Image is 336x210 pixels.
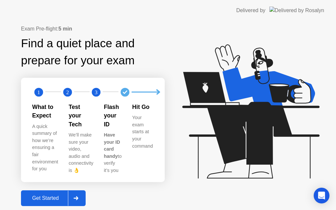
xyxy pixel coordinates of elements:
text: 1 [37,89,40,95]
div: What to Expect [32,103,58,120]
div: Your exam starts at your command [132,114,153,150]
b: 5 min [58,26,72,31]
div: Delivered by [236,7,265,14]
div: Hit Go [132,103,153,111]
div: Flash your ID [104,103,121,129]
div: Test your Tech [69,103,93,129]
b: Have your ID card handy [104,132,120,159]
img: Delivered by Rosalyn [269,7,324,14]
div: Open Intercom Messenger [314,188,329,203]
div: We’ll make sure your video, audio and connectivity is 👌 [69,132,93,174]
div: Exam Pre-flight: [21,25,165,33]
div: Find a quiet place and prepare for your exam [21,35,165,70]
button: Get Started [21,190,86,206]
div: Get Started [23,195,68,201]
text: 2 [66,89,69,95]
div: A quick summary of how we’re ensuring a fair environment for you [32,123,58,173]
div: to verify it’s you [104,132,121,174]
text: 3 [95,89,97,95]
